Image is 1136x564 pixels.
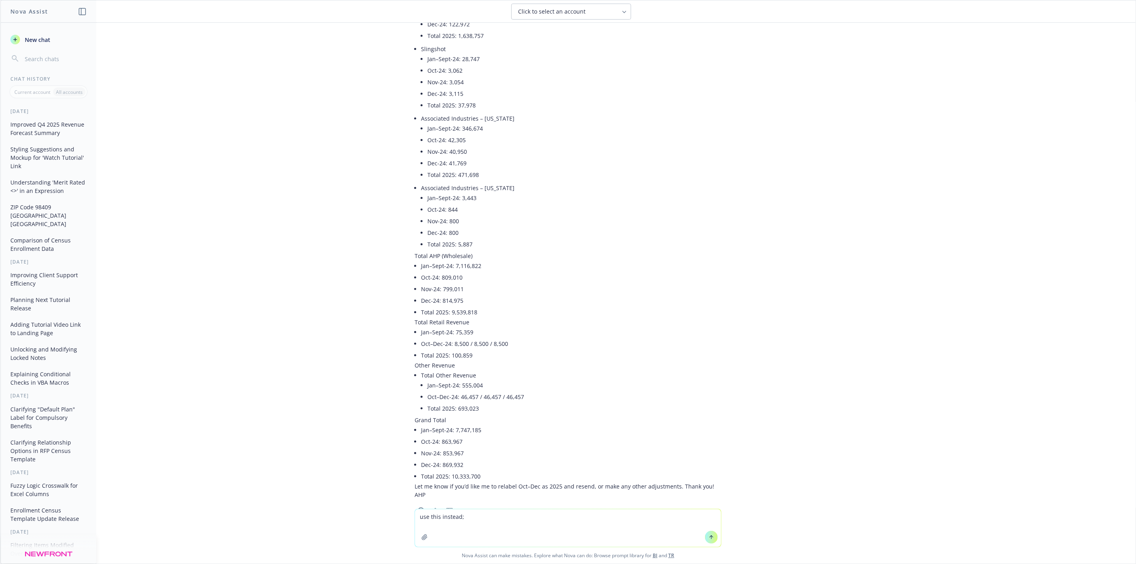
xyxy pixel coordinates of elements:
[14,89,50,95] p: Current account
[421,182,721,252] li: Associated Industries – [US_STATE]
[1,469,96,476] div: [DATE]
[421,369,721,416] li: Total Other Revenue
[1,258,96,265] div: [DATE]
[421,459,721,471] li: Dec-24: 869,932
[7,538,90,560] button: Filtering Items Modified Over [DATE]
[7,403,90,433] button: Clarifying "Default Plan" Label for Compulsory Benefits
[421,113,721,182] li: Associated Industries – [US_STATE]
[7,367,90,389] button: Explaining Conditional Checks in VBA Macros
[427,157,721,169] li: Dec-24: 41,769
[421,272,721,283] li: Oct-24: 809,010
[415,318,721,326] p: Total Retail Revenue
[415,491,721,499] p: AHP
[427,238,721,250] li: Total 2025: 5,887
[7,234,90,255] button: Comparison of Census Enrollment Data
[421,436,721,447] li: Oct-24: 863,967
[23,36,50,44] span: New chat
[427,192,721,204] li: Jan–Sept-24: 3,443
[427,76,721,88] li: Nov-24: 3,054
[427,88,721,99] li: Dec-24: 3,115
[427,169,721,181] li: Total 2025: 471,698
[1,75,96,82] div: Chat History
[421,350,721,361] li: Total 2025: 100,859
[415,509,721,547] textarea: use this instead;
[427,391,721,403] li: Oct–Dec-24: 46,457 / 46,457 / 46,457
[421,424,721,436] li: Jan–Sept-24: 7,747,185
[421,326,721,338] li: Jan–Sept-24: 75,359
[421,283,721,295] li: Nov-24: 799,011
[7,436,90,466] button: Clarifying Relationship Options in RFP Census Template
[1,392,96,399] div: [DATE]
[7,343,90,364] button: Unlocking and Modifying Locked Notes
[511,4,631,20] button: Click to select an account
[415,252,721,260] p: Total AHP (Wholesale)
[7,32,90,47] button: New chat
[56,89,83,95] p: All accounts
[427,379,721,391] li: Jan–Sept-24: 555,004
[427,99,721,111] li: Total 2025: 37,978
[427,227,721,238] li: Dec-24: 800
[415,361,721,369] p: Other Revenue
[1,528,96,535] div: [DATE]
[421,306,721,318] li: Total 2025: 9,539,818
[427,53,721,65] li: Jan–Sept-24: 28,747
[427,204,721,215] li: Oct-24: 844
[427,65,721,76] li: Oct-24: 3,062
[7,118,90,139] button: Improved Q4 2025 Revenue Forecast Summary
[427,30,721,42] li: Total 2025: 1,638,757
[427,134,721,146] li: Oct-24: 42,305
[668,552,674,559] a: TR
[421,471,721,482] li: Total 2025: 10,333,700
[421,295,721,306] li: Dec-24: 814,975
[7,504,90,525] button: Enrollment Census Template Update Release
[427,403,721,414] li: Total 2025: 693,023
[10,7,48,16] h1: Nova Assist
[421,338,721,350] li: Oct–Dec-24: 8,500 / 8,500 / 8,500
[427,18,721,30] li: Dec-24: 122,972
[427,146,721,157] li: Nov-24: 40,950
[7,176,90,197] button: Understanding 'Merit Rated <>' in an Expression
[7,318,90,340] button: Adding Tutorial Video Link to Landing Page
[427,123,721,134] li: Jan–Sept-24: 346,674
[518,8,586,16] span: Click to select an account
[421,447,721,459] li: Nov-24: 853,967
[443,505,456,516] button: Thumbs down
[7,479,90,500] button: Fuzzy Logic Crosswalk for Excel Columns
[7,293,90,315] button: Planning Next Tutorial Release
[417,507,425,514] svg: Copy to clipboard
[7,201,90,230] button: ZIP Code 98409 [GEOGRAPHIC_DATA] [GEOGRAPHIC_DATA]
[415,416,721,424] p: Grand Total
[23,53,87,64] input: Search chats
[7,268,90,290] button: Improving Client Support Efficiency
[427,215,721,227] li: Nov-24: 800
[415,482,721,491] p: Let me know if you’d like me to relabel Oct–Dec as 2025 and resend, or make any other adjustments...
[421,260,721,272] li: Jan–Sept-24: 7,116,822
[7,143,90,173] button: Styling Suggestions and Mockup for 'Watch Tutorial' Link
[4,547,1132,564] span: Nova Assist can make mistakes. Explore what Nova can do: Browse prompt library for and
[1,108,96,115] div: [DATE]
[421,43,721,113] li: Slingshot
[653,552,657,559] a: BI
